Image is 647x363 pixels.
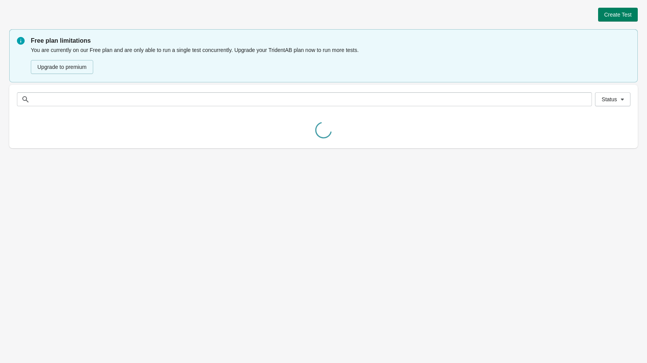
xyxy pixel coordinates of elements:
[598,8,638,22] button: Create Test
[595,92,630,106] button: Status
[31,36,630,45] p: Free plan limitations
[31,60,93,74] button: Upgrade to premium
[31,45,630,75] div: You are currently on our Free plan and are only able to run a single test concurrently. Upgrade y...
[604,12,632,18] span: Create Test
[602,96,617,102] span: Status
